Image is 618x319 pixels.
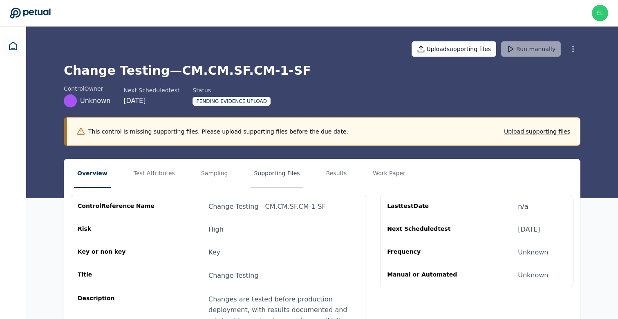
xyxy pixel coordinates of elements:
[208,225,224,234] div: High
[208,248,220,257] div: Key
[123,86,179,94] div: Next Scheduled test
[78,270,156,281] div: Title
[78,248,156,257] div: Key or non key
[566,42,580,56] button: More Options
[198,159,231,188] button: Sampling
[387,202,466,212] div: Last test Date
[123,96,179,106] div: [DATE]
[130,159,178,188] button: Test Attributes
[208,272,259,279] span: Change Testing
[518,225,540,234] div: [DATE]
[504,127,570,136] button: Upload supporting files
[78,225,156,234] div: Risk
[369,159,409,188] button: Work Paper
[208,202,326,212] div: Change Testing — CM.CM.SF.CM-1-SF
[193,97,271,106] div: Pending Evidence Upload
[64,63,580,78] h1: Change Testing — CM.CM.SF.CM-1-SF
[64,85,110,93] div: control Owner
[64,159,580,188] nav: Tabs
[518,248,548,257] div: Unknown
[193,86,271,94] div: Status
[323,159,350,188] button: Results
[387,270,466,280] div: Manual or Automated
[3,36,23,56] a: Dashboard
[74,159,111,188] button: Overview
[387,225,466,234] div: Next Scheduled test
[518,202,528,212] div: n/a
[412,41,497,57] button: Uploadsupporting files
[80,96,110,106] span: Unknown
[387,248,466,257] div: Frequency
[10,7,51,19] a: Go to Dashboard
[518,270,548,280] div: Unknown
[88,127,348,136] p: This control is missing supporting files. Please upload supporting files before the due date.
[501,41,561,57] button: Run manually
[251,159,303,188] button: Supporting Files
[592,5,608,21] img: eliot+arm@petual.ai
[78,202,156,212] div: control Reference Name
